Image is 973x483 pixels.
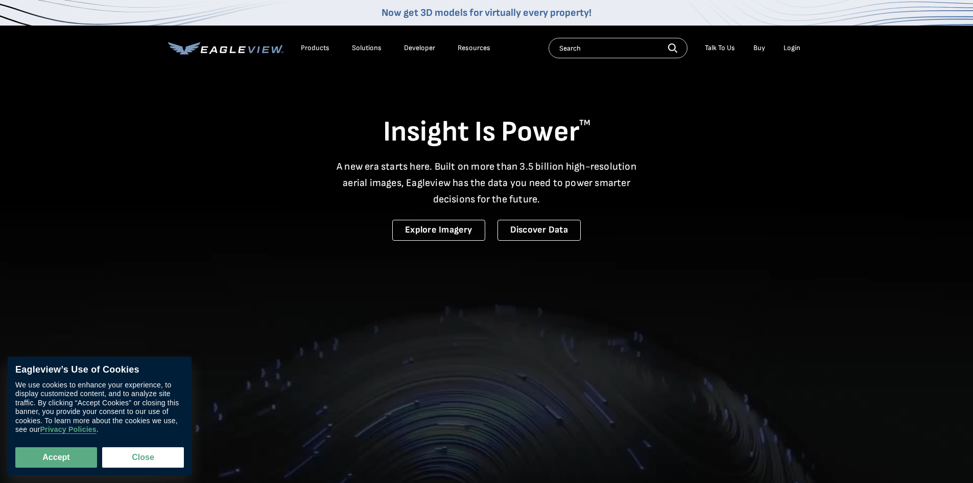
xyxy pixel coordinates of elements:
[404,43,435,53] a: Developer
[102,447,184,468] button: Close
[301,43,329,53] div: Products
[579,118,590,128] sup: TM
[784,43,800,53] div: Login
[352,43,382,53] div: Solutions
[15,447,97,468] button: Accept
[382,7,591,19] a: Now get 3D models for virtually every property!
[392,220,485,241] a: Explore Imagery
[705,43,735,53] div: Talk To Us
[497,220,581,241] a: Discover Data
[753,43,765,53] a: Buy
[330,158,643,208] p: A new era starts here. Built on more than 3.5 billion high-resolution aerial images, Eagleview ha...
[15,381,184,434] div: We use cookies to enhance your experience, to display customized content, and to analyze site tra...
[458,43,490,53] div: Resources
[549,38,687,58] input: Search
[40,426,96,434] a: Privacy Policies
[15,364,184,376] div: Eagleview’s Use of Cookies
[168,114,805,150] h1: Insight Is Power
